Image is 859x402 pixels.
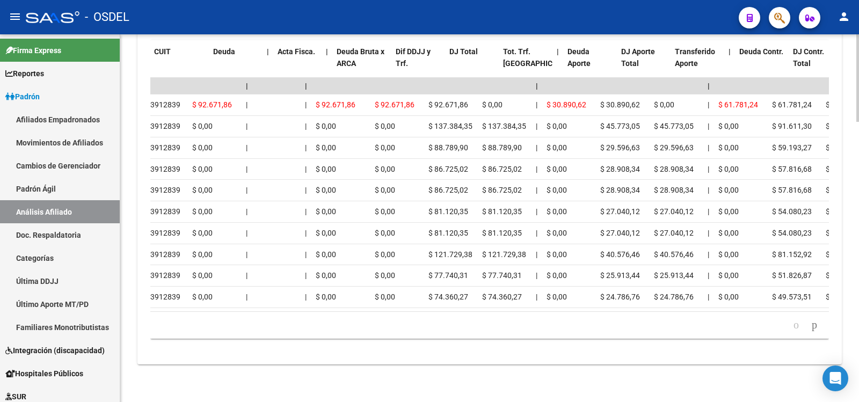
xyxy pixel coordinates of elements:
[772,143,812,152] span: $ 59.193,27
[246,207,247,216] span: |
[772,122,812,130] span: $ 91.611,30
[133,291,180,303] div: 33623912839
[600,122,640,130] span: $ 45.773,05
[600,207,640,216] span: $ 27.040,12
[621,47,655,68] span: DJ Aporte Total
[322,40,332,87] datatable-header-cell: |
[793,47,824,68] span: DJ Contr. Total
[708,229,709,237] span: |
[316,165,336,173] span: $ 0,00
[192,293,213,301] span: $ 0,00
[482,186,522,194] span: $ 86.725,02
[246,82,248,90] span: |
[547,186,567,194] span: $ 0,00
[617,40,671,87] datatable-header-cell: DJ Aporte Total
[563,40,617,87] datatable-header-cell: Deuda Aporte
[305,100,307,109] span: |
[536,250,537,259] span: |
[536,165,537,173] span: |
[482,229,522,237] span: $ 81.120,35
[600,186,640,194] span: $ 28.908,34
[654,271,694,280] span: $ 25.913,44
[326,47,328,56] span: |
[449,47,478,56] span: DJ Total
[133,227,180,239] div: 33623912839
[192,165,213,173] span: $ 0,00
[133,269,180,282] div: 33623912839
[316,100,355,109] span: $ 92.671,86
[739,47,783,56] span: Deuda Contr.
[708,207,709,216] span: |
[735,40,789,87] datatable-header-cell: Deuda Contr.
[547,165,567,173] span: $ 0,00
[600,250,640,259] span: $ 40.576,46
[316,207,336,216] span: $ 0,00
[337,47,384,68] span: Deuda Bruta x ARCA
[305,186,307,194] span: |
[246,271,247,280] span: |
[428,100,468,109] span: $ 92.671,86
[600,100,640,109] span: $ 30.890,62
[708,82,710,90] span: |
[375,143,395,152] span: $ 0,00
[316,143,336,152] span: $ 0,00
[375,122,395,130] span: $ 0,00
[9,10,21,23] mat-icon: menu
[482,143,522,152] span: $ 88.789,90
[5,91,40,103] span: Padrón
[267,47,269,56] span: |
[428,186,468,194] span: $ 86.725,02
[654,165,694,173] span: $ 28.908,34
[428,143,468,152] span: $ 88.789,90
[375,250,395,259] span: $ 0,00
[772,271,812,280] span: $ 51.826,87
[263,40,273,87] datatable-header-cell: |
[482,165,522,173] span: $ 86.725,02
[213,47,235,56] span: Deuda
[133,142,180,154] div: 33623912839
[133,163,180,176] div: 33623912839
[654,229,694,237] span: $ 27.040,12
[246,229,247,237] span: |
[708,143,709,152] span: |
[503,47,576,68] span: Tot. Trf. [GEOGRAPHIC_DATA]
[192,100,232,109] span: $ 92.671,86
[375,165,395,173] span: $ 0,00
[708,100,709,109] span: |
[552,40,563,87] datatable-header-cell: |
[547,250,567,259] span: $ 0,00
[600,229,640,237] span: $ 27.040,12
[654,122,694,130] span: $ 45.773,05
[822,366,848,391] div: Open Intercom Messenger
[316,229,336,237] span: $ 0,00
[567,47,591,68] span: Deuda Aporte
[482,207,522,216] span: $ 81.120,35
[536,229,537,237] span: |
[772,250,812,259] span: $ 81.152,92
[428,207,468,216] span: $ 81.120,35
[316,122,336,130] span: $ 0,00
[547,207,567,216] span: $ 0,00
[396,47,431,68] span: Dif DDJJ y Trf.
[671,40,724,87] datatable-header-cell: Transferido Aporte
[316,250,336,259] span: $ 0,00
[675,47,715,68] span: Transferido Aporte
[192,207,213,216] span: $ 0,00
[718,165,739,173] span: $ 0,00
[375,186,395,194] span: $ 0,00
[536,143,537,152] span: |
[600,271,640,280] span: $ 25.913,44
[600,165,640,173] span: $ 28.908,34
[718,229,739,237] span: $ 0,00
[133,120,180,133] div: 33623912839
[192,186,213,194] span: $ 0,00
[654,250,694,259] span: $ 40.576,46
[718,271,739,280] span: $ 0,00
[547,293,567,301] span: $ 0,00
[428,165,468,173] span: $ 86.725,02
[445,40,499,87] datatable-header-cell: DJ Total
[375,293,395,301] span: $ 0,00
[729,47,731,56] span: |
[789,319,804,331] a: go to previous page
[375,207,395,216] span: $ 0,00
